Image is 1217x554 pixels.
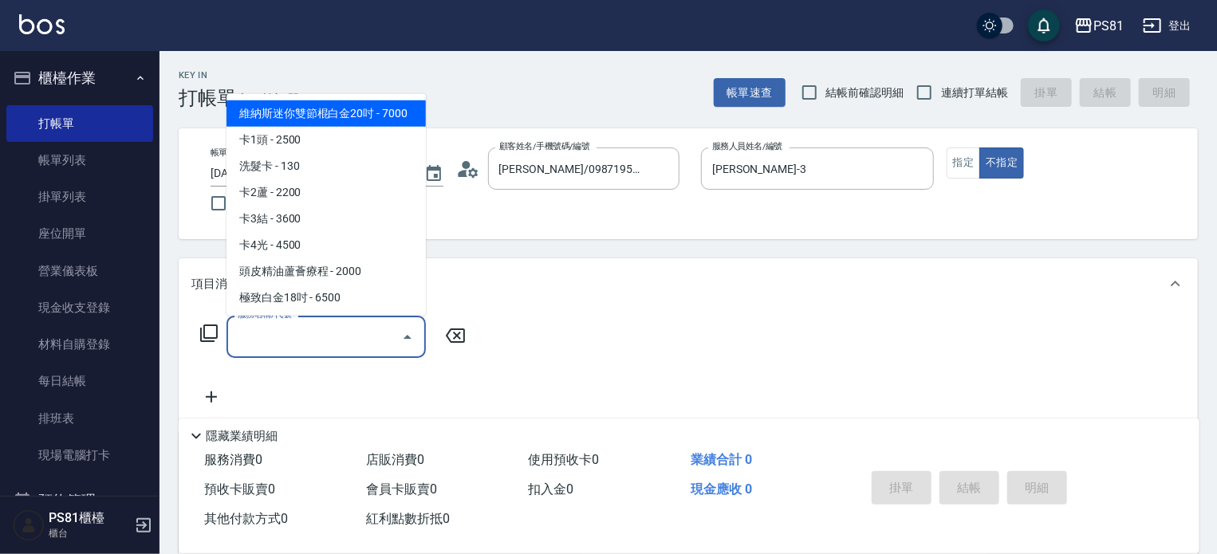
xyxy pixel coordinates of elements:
[1068,10,1130,42] button: PS81
[691,481,752,497] span: 現金應收 0
[6,480,153,521] button: 預約管理
[6,142,153,179] a: 帳單列表
[204,481,275,497] span: 預收卡販賣 0
[714,78,786,108] button: 帳單速查
[236,89,325,109] span: 上一筆訂單:#16
[6,363,153,399] a: 每日結帳
[1093,16,1124,36] div: PS81
[204,511,288,526] span: 其他付款方式 0
[979,147,1024,179] button: 不指定
[712,140,782,152] label: 服務人員姓名/編號
[179,258,1198,309] div: 項目消費
[366,481,437,497] span: 會員卡販賣 0
[226,232,426,258] span: 卡4光 - 4500
[947,147,981,179] button: 指定
[6,289,153,326] a: 現金收支登錄
[395,324,420,350] button: Close
[366,511,450,526] span: 紅利點數折抵 0
[941,84,1008,101] span: 連續打單結帳
[826,84,904,101] span: 結帳前確認明細
[6,105,153,142] a: 打帳單
[415,155,453,193] button: Choose date, selected date is 2025-10-05
[366,452,424,467] span: 店販消費 0
[191,276,239,293] p: 項目消費
[226,285,426,311] span: 極致白金18吋 - 6500
[226,311,426,337] span: 極致白金20吋 - 7500
[204,452,262,467] span: 服務消費 0
[13,509,45,541] img: Person
[49,510,130,526] h5: PS81櫃檯
[691,452,752,467] span: 業績合計 0
[226,100,426,127] span: 維納斯迷你雙節棍白金20吋 - 7000
[19,14,65,34] img: Logo
[529,452,600,467] span: 使用預收卡 0
[1136,11,1198,41] button: 登出
[529,481,574,497] span: 扣入金 0
[6,215,153,252] a: 座位開單
[226,127,426,153] span: 卡1頭 - 2500
[226,153,426,179] span: 洗髮卡 - 130
[1028,10,1060,41] button: save
[6,437,153,473] a: 現場電腦打卡
[6,179,153,215] a: 掛單列表
[6,326,153,363] a: 材料自購登錄
[211,147,244,159] label: 帳單日期
[179,70,236,81] h2: Key In
[499,140,590,152] label: 顧客姓名/手機號碼/編號
[6,253,153,289] a: 營業儀表板
[6,400,153,437] a: 排班表
[179,87,236,109] h3: 打帳單
[226,179,426,206] span: 卡2蘆 - 2200
[206,428,278,445] p: 隱藏業績明細
[226,206,426,232] span: 卡3結 - 3600
[49,526,130,540] p: 櫃台
[6,57,153,99] button: 櫃檯作業
[226,258,426,285] span: 頭皮精油蘆薈療程 - 2000
[211,160,408,187] input: YYYY/MM/DD hh:mm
